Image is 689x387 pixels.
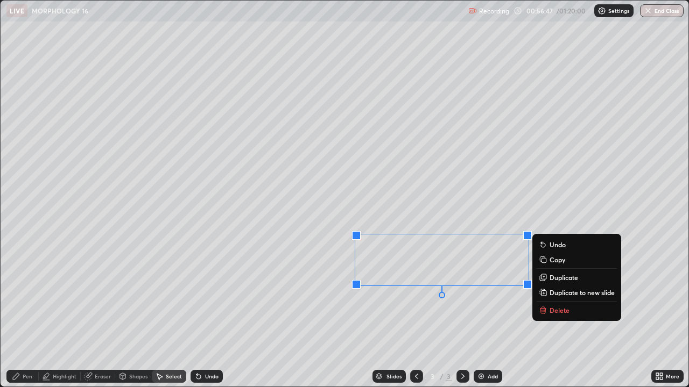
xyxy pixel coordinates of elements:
img: recording.375f2c34.svg [468,6,477,15]
p: MORPHOLOGY 16 [32,6,88,15]
p: Duplicate [550,273,578,282]
button: Delete [537,304,617,317]
div: Select [166,374,182,379]
div: Eraser [95,374,111,379]
p: Settings [608,8,629,13]
button: Duplicate [537,271,617,284]
button: End Class [640,4,684,17]
div: / [440,373,444,379]
img: class-settings-icons [597,6,606,15]
p: Undo [550,240,566,249]
div: Slides [386,374,402,379]
div: 3 [446,371,452,381]
button: Duplicate to new slide [537,286,617,299]
div: 3 [427,373,438,379]
img: end-class-cross [644,6,652,15]
div: Pen [23,374,32,379]
p: Duplicate to new slide [550,288,615,297]
div: Shapes [129,374,147,379]
p: Copy [550,255,565,264]
img: add-slide-button [477,372,486,381]
p: Delete [550,306,570,314]
p: LIVE [10,6,24,15]
button: Undo [537,238,617,251]
div: Undo [205,374,219,379]
button: Copy [537,253,617,266]
div: Add [488,374,498,379]
div: Highlight [53,374,76,379]
p: Recording [479,7,509,15]
div: More [666,374,679,379]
